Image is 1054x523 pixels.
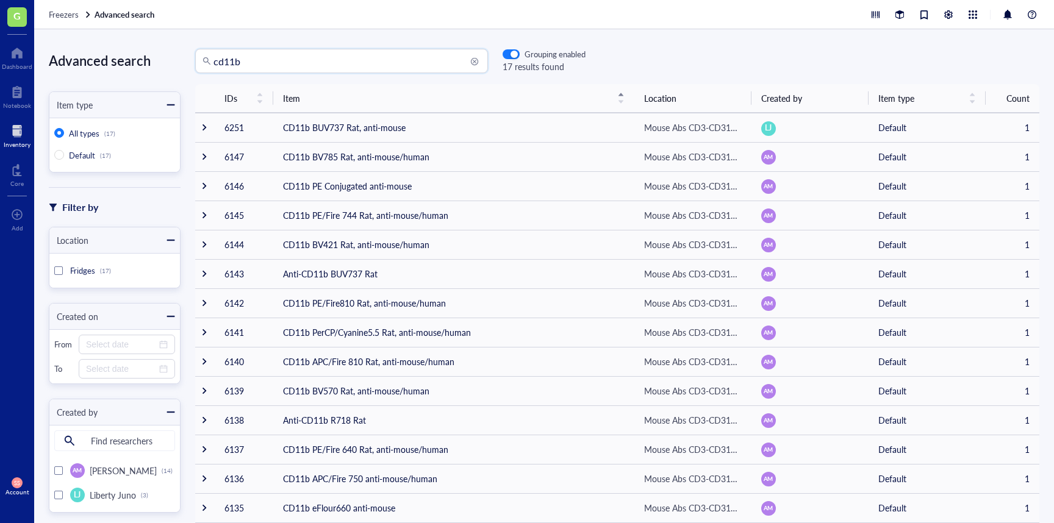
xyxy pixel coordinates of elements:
[283,91,610,105] span: Item
[764,475,773,483] span: AM
[764,387,773,396] span: AM
[90,489,136,501] span: Liberty Juno
[215,84,273,113] th: IDs
[4,141,30,148] div: Inventory
[273,493,634,522] td: CD11b eFlour660 anti-mouse
[13,8,21,23] span: G
[869,347,986,376] td: Default
[869,201,986,230] td: Default
[869,318,986,347] td: Default
[141,491,148,499] div: (3)
[869,435,986,464] td: Default
[644,443,742,456] div: Mouse Abs CD3-CD317 (Right Half)
[644,267,742,280] div: Mouse Abs CD3-CD317 (Right Half)
[12,224,23,232] div: Add
[764,446,773,454] span: AM
[273,435,634,464] td: CD11b PE/Fire 640 Rat, anti-mouse/human
[273,288,634,318] td: CD11b PE/Fire810 Rat, anti-mouse/human
[273,259,634,288] td: Anti-CD11b BUV737 Rat
[764,358,773,366] span: AM
[986,142,1039,171] td: 1
[869,493,986,522] td: Default
[273,201,634,230] td: CD11b PE/Fire 744 Rat, anti-mouse/human
[215,259,273,288] td: 6143
[62,199,98,215] div: Filter by
[869,259,986,288] td: Default
[869,230,986,259] td: Default
[644,121,742,134] div: Mouse Abs CD3-CD317 (Right Half)
[3,102,31,109] div: Notebook
[644,179,742,193] div: Mouse Abs CD3-CD317 (Right Half)
[644,326,742,339] div: Mouse Abs CD3-CD317 (Right Half)
[986,259,1039,288] td: 1
[986,493,1039,522] td: 1
[986,84,1039,113] th: Count
[3,82,31,109] a: Notebook
[10,160,24,187] a: Core
[95,9,157,20] a: Advanced search
[49,98,93,112] div: Item type
[986,171,1039,201] td: 1
[224,91,249,105] span: IDs
[644,384,742,397] div: Mouse Abs CD3-CD317 (Right Half)
[49,405,98,419] div: Created by
[644,238,742,251] div: Mouse Abs CD3-CD317 (Right Half)
[90,464,157,477] span: [PERSON_NAME]
[764,416,773,425] span: AM
[986,405,1039,435] td: 1
[644,296,742,310] div: Mouse Abs CD3-CD317 (Right Half)
[14,480,20,486] span: SS
[634,84,751,113] th: Location
[644,472,742,485] div: Mouse Abs CD3-CD317 (Right Half)
[100,267,111,274] div: (17)
[869,84,986,113] th: Item type
[215,493,273,522] td: 6135
[644,355,742,368] div: Mouse Abs CD3-CD317 (Right Half)
[764,299,773,308] span: AM
[86,338,157,351] input: Select date
[215,113,273,142] td: 6251
[751,84,869,113] th: Created by
[869,405,986,435] td: Default
[986,347,1039,376] td: 1
[73,466,82,475] span: AM
[104,130,115,137] div: (17)
[764,212,773,220] span: AM
[764,182,773,191] span: AM
[644,501,742,514] div: Mouse Abs CD3-CD317 (Right Half)
[215,464,273,493] td: 6136
[878,91,961,105] span: Item type
[986,230,1039,259] td: 1
[215,142,273,171] td: 6147
[49,9,92,20] a: Freezers
[215,347,273,376] td: 6140
[273,376,634,405] td: CD11b BV570 Rat, anti-mouse/human
[869,113,986,142] td: Default
[4,121,30,148] a: Inventory
[69,127,99,139] span: All types
[764,241,773,249] span: AM
[69,149,95,161] span: Default
[986,435,1039,464] td: 1
[273,405,634,435] td: Anti-CD11b R718 Rat
[869,171,986,201] td: Default
[49,49,181,72] div: Advanced search
[273,230,634,259] td: CD11b BV421 Rat, anti-mouse/human
[215,376,273,405] td: 6139
[100,152,111,159] div: (17)
[765,123,772,133] span: LJ
[869,376,986,405] td: Default
[986,376,1039,405] td: 1
[70,265,95,276] span: Fridges
[764,153,773,162] span: AM
[869,288,986,318] td: Default
[215,171,273,201] td: 6146
[273,347,634,376] td: CD11b APC/Fire 810 Rat, anti-mouse/human
[74,489,81,500] span: LJ
[49,310,98,323] div: Created on
[5,488,29,496] div: Account
[273,464,634,493] td: CD11b APC/Fire 750 anti-mouse/human
[215,318,273,347] td: 6141
[2,43,32,70] a: Dashboard
[764,504,773,513] span: AM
